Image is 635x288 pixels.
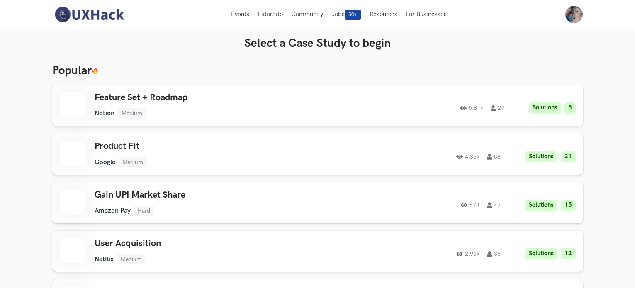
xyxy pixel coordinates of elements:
[564,102,576,114] li: 5
[491,105,504,111] span: 27
[561,200,576,211] li: 15
[561,151,576,162] li: 21
[529,102,561,114] li: Solutions
[460,105,483,111] span: 5.81k
[134,206,154,216] li: Hard
[118,108,146,119] li: Medium
[52,36,583,51] h3: Select a Case Study to begin
[52,133,583,174] a: Product FitGoogleMedium4.35k58Solutions21
[487,251,501,257] span: 86
[52,64,583,78] h3: Popular
[525,200,557,211] li: Solutions
[461,202,479,208] span: 678
[117,254,145,264] li: Medium
[525,151,557,162] li: Solutions
[525,248,557,259] li: Solutions
[487,202,501,208] span: 47
[92,67,98,74] img: 🔥
[456,154,479,160] span: 4.35k
[52,182,583,223] a: Gain UPI Market ShareAmazon PayHard67847Solutions15
[487,154,501,160] span: 58
[52,6,126,23] img: UXHack-logo.png
[95,238,330,249] h3: User Acquisition
[95,109,114,117] li: Notion
[95,92,330,103] h3: Feature Set + Roadmap
[95,255,114,263] li: Netflix
[95,207,131,215] li: Amazon Pay
[565,6,583,23] img: Your profile pic
[52,85,583,126] a: Feature Set + RoadmapNotionMedium5.81k27Solutions5
[95,141,330,152] h3: Product Fit
[345,10,361,20] span: 50+
[561,248,576,259] li: 12
[119,157,147,167] li: Medium
[52,231,583,272] a: User AcquisitionNetflixMedium2.96k86Solutions12
[95,158,115,166] li: Google
[95,190,330,201] h3: Gain UPI Market Share
[456,251,479,257] span: 2.96k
